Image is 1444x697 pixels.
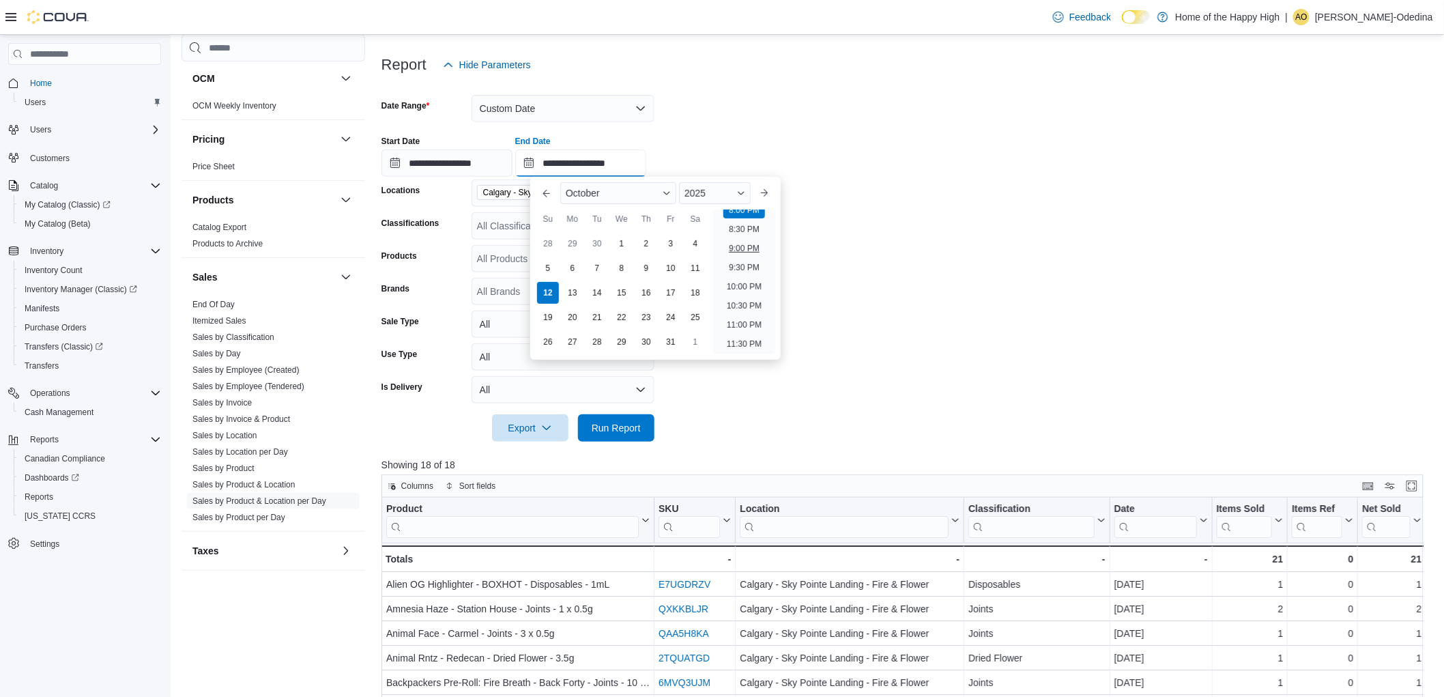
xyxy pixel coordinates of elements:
[192,300,235,309] a: End Of Day
[536,231,708,354] div: October, 2025
[659,503,731,538] button: SKU
[968,551,1105,567] div: -
[19,94,161,111] span: Users
[1362,503,1411,516] div: Net Sold
[659,503,720,516] div: SKU
[25,150,75,167] a: Customers
[537,282,559,304] div: day-12
[1216,601,1283,617] div: 2
[659,628,709,639] a: QAA5H8KA
[192,72,335,85] button: OCM
[381,283,409,294] label: Brands
[537,331,559,353] div: day-26
[3,242,167,261] button: Inventory
[586,208,608,230] div: Tu
[968,503,1105,538] button: Classification
[192,193,234,207] h3: Products
[3,384,167,403] button: Operations
[477,185,607,200] span: Calgary - Sky Pointe Landing - Fire & Flower
[968,601,1105,617] div: Joints
[440,478,501,494] button: Sort fields
[1114,503,1207,538] button: Date
[536,182,558,204] button: Previous Month
[721,336,767,352] li: 11:30 PM
[659,551,731,567] div: -
[1292,551,1353,567] div: 0
[192,446,288,457] span: Sales by Location per Day
[19,319,92,336] a: Purchase Orders
[1122,10,1151,25] input: Dark Mode
[611,208,633,230] div: We
[684,331,706,353] div: day-1
[381,316,419,327] label: Sale Type
[3,147,167,167] button: Customers
[25,535,161,552] span: Settings
[19,300,161,317] span: Manifests
[381,458,1434,472] p: Showing 18 of 18
[25,453,105,464] span: Canadian Compliance
[25,322,87,333] span: Purchase Orders
[14,403,167,422] button: Cash Management
[14,449,167,468] button: Canadian Compliance
[19,339,109,355] a: Transfers (Classic)
[25,341,103,352] span: Transfers (Classic)
[381,185,420,196] label: Locations
[192,463,255,474] span: Sales by Product
[192,162,235,171] a: Price Sheet
[381,382,422,393] label: Is Delivery
[635,331,657,353] div: day-30
[381,57,427,73] h3: Report
[192,349,241,358] a: Sales by Day
[192,315,246,326] span: Itemized Sales
[740,576,959,593] div: Calgary - Sky Pointe Landing - Fire & Flower
[25,177,63,194] button: Catalog
[1114,551,1207,567] div: -
[740,625,959,642] div: Calgary - Sky Pointe Landing - Fire & Flower
[192,544,335,558] button: Taxes
[19,281,161,298] span: Inventory Manager (Classic)
[386,625,650,642] div: Animal Face - Carmel - Joints - 3 x 0.5g
[3,534,167,554] button: Settings
[192,332,274,342] a: Sales by Classification
[382,478,439,494] button: Columns
[25,472,79,483] span: Dashboards
[515,136,551,147] label: End Date
[1292,503,1353,538] button: Items Ref
[25,431,64,448] button: Reports
[386,503,650,538] button: Product
[483,186,590,199] span: Calgary - Sky Pointe Landing - Fire & Flower
[1216,503,1283,538] button: Items Sold
[611,282,633,304] div: day-15
[19,262,161,279] span: Inventory Count
[660,331,682,353] div: day-31
[1069,10,1111,24] span: Feedback
[192,414,290,424] a: Sales by Invoice & Product
[660,282,682,304] div: day-17
[25,511,96,522] span: [US_STATE] CCRS
[19,404,99,421] a: Cash Management
[1114,576,1207,593] div: [DATE]
[713,210,775,354] ul: Time
[562,331,583,353] div: day-27
[25,218,91,229] span: My Catalog (Beta)
[660,208,682,230] div: Fr
[182,219,365,257] div: Products
[1292,503,1342,538] div: Items Ref
[684,188,706,199] span: 2025
[721,279,767,295] li: 10:00 PM
[192,381,304,392] span: Sales by Employee (Tendered)
[25,407,93,418] span: Cash Management
[25,243,69,259] button: Inventory
[25,75,57,91] a: Home
[192,365,300,375] span: Sales by Employee (Created)
[19,358,161,374] span: Transfers
[182,98,365,119] div: OCM
[3,176,167,195] button: Catalog
[19,508,101,524] a: [US_STATE] CCRS
[1216,503,1272,538] div: Items Sold
[635,257,657,279] div: day-9
[192,480,295,489] a: Sales by Product & Location
[19,508,161,524] span: Washington CCRS
[386,576,650,593] div: Alien OG Highlighter - BOXHOT - Disposables - 1mL
[381,136,420,147] label: Start Date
